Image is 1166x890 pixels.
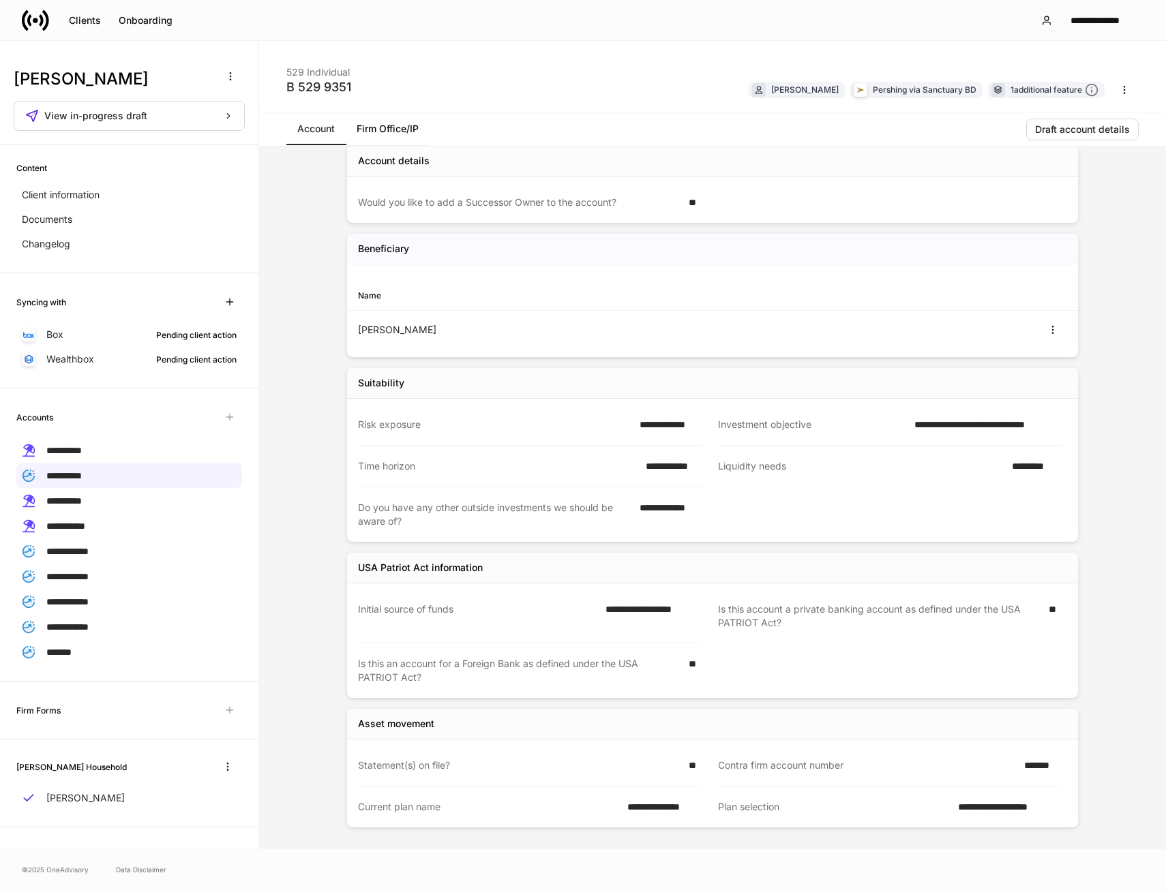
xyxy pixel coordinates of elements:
h5: Beneficiary [358,242,409,256]
div: Pershing via Sanctuary BD [873,83,976,96]
button: Clients [60,10,110,31]
p: Box [46,328,63,341]
div: Pending client action [156,353,237,366]
div: Time horizon [358,459,638,473]
p: Wealthbox [46,352,94,366]
div: [PERSON_NAME] [771,83,839,96]
button: View in-progress draft [14,101,245,131]
span: © 2025 OneAdvisory [22,864,89,875]
a: [PERSON_NAME] [16,786,242,810]
div: Would you like to add a Successor Owner to the account? [358,196,681,209]
img: oYqM9ojoZLfzCHUefNbBcWHcyDPbQKagtYciMC8pFl3iZXy3dU33Uwy+706y+0q2uJ1ghNQf2OIHrSh50tUd9HaB5oMc62p0G... [23,332,34,338]
a: Data Disclaimer [116,864,166,875]
p: [PERSON_NAME] [46,791,125,805]
div: Current plan name [358,800,619,814]
div: Suitability [358,376,404,390]
a: Firm Office/IP [346,112,430,145]
div: 1 additional feature [1011,83,1098,97]
span: Unavailable with outstanding requests for information [218,698,242,722]
a: Client information [16,183,242,207]
h6: [PERSON_NAME] Household [16,761,127,773]
div: Onboarding [119,16,173,25]
div: Liquidity needs [718,459,1004,474]
h3: [PERSON_NAME] [14,68,211,90]
div: Pending client action [156,328,237,341]
div: Is this an account for a Foreign Bank as defined under the USA PATRIOT Act? [358,657,681,684]
div: Asset movement [358,717,434,731]
span: View in-progress draft [44,111,147,121]
h6: Syncing with [16,296,66,309]
h6: Firm Forms [16,704,61,717]
a: WealthboxPending client action [16,347,242,371]
a: BoxPending client action [16,322,242,347]
div: Risk exposure [358,418,631,431]
a: Documents [16,207,242,232]
div: Clients [69,16,101,25]
div: Initial source of funds [358,602,597,629]
div: Name [358,289,713,302]
div: Is this account a private banking account as defined under the USA PATRIOT Act? [718,602,1041,630]
p: Client information [22,188,100,202]
p: Documents [22,213,72,226]
div: Plan selection [718,800,950,814]
div: Statement(s) on file? [358,758,681,772]
span: Unavailable with outstanding requests for information [218,405,242,429]
a: Account [286,112,346,145]
a: Changelog [16,232,242,256]
p: Changelog [22,237,70,251]
div: Account details [358,154,430,168]
button: Draft account details [1026,119,1139,140]
div: Investment objective [718,418,906,431]
div: Contra firm account number [718,758,1016,772]
button: Onboarding [110,10,181,31]
div: USA Patriot Act information [358,561,483,574]
div: 529 Individual [286,57,351,79]
div: B 529 9351 [286,79,351,95]
div: Draft account details [1035,125,1130,134]
h6: Accounts [16,411,53,424]
h6: Content [16,162,47,174]
div: [PERSON_NAME] [358,323,713,337]
div: Do you have any other outside investments we should be aware of? [358,501,631,528]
